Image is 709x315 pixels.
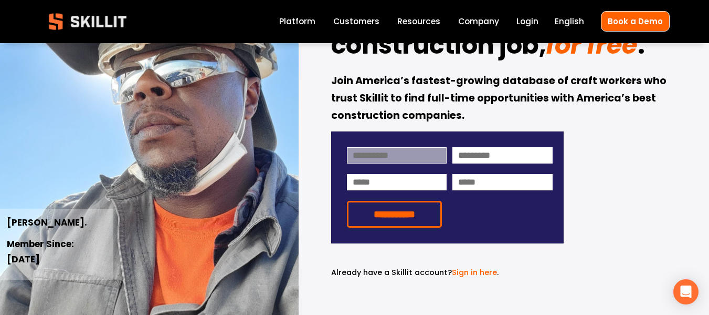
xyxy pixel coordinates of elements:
div: language picker [555,15,584,29]
span: Resources [397,15,440,27]
strong: Join America’s fastest-growing database of craft workers who trust Skillit to find full-time oppo... [331,73,669,125]
a: Platform [279,15,315,29]
strong: [PERSON_NAME]. [7,216,87,231]
strong: Member Since: [DATE] [7,237,76,268]
a: Customers [333,15,379,29]
a: Login [516,15,538,29]
em: for free [546,27,637,63]
div: Open Intercom Messenger [673,279,699,304]
strong: . [638,26,645,69]
a: Book a Demo [601,11,670,32]
a: folder dropdown [397,15,440,29]
strong: construction job, [331,26,546,69]
span: Already have a Skillit account? [331,267,452,278]
img: Skillit [40,6,135,37]
a: Company [458,15,499,29]
span: English [555,15,584,27]
p: . [331,267,564,279]
a: Sign in here [452,267,497,278]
